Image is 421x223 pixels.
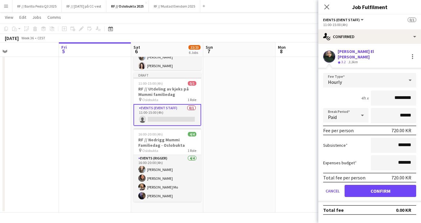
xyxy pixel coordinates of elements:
button: Events (Event Staff) [323,18,365,22]
div: 720.00 KR [391,127,411,133]
span: Oslobukta [142,148,158,153]
button: RF // [DATE] på CC-vest [62,0,106,12]
span: 22/23 [188,45,201,50]
div: Total fee per person [323,175,365,181]
span: Mon [278,44,286,50]
span: 3.2 [341,60,346,64]
span: 0/1 [408,18,416,22]
span: Comms [47,15,61,20]
h3: RF // Utdeling av kjeks på Mummi familiedag [133,86,201,97]
span: Week 36 [20,36,35,40]
a: Comms [45,13,63,21]
button: Cancel [323,185,342,197]
div: [DATE] [5,35,19,41]
app-card-role: Events (Event Staff)0/111:00-15:00 (4h) [133,104,201,126]
app-job-card: 16:00-20:00 (4h)4/4RF // Nedrigg Mummi Familiedag - Oslobukta Oslobukta1 RoleEvents (Rigger)4/416... [133,128,201,202]
span: Oslobukta [142,97,158,102]
span: Paid [328,114,337,120]
span: 7 [205,48,213,55]
span: 11:00-15:00 (4h) [138,81,163,86]
span: Fri [61,44,67,50]
div: 3.3km [347,60,359,65]
div: [PERSON_NAME] El [PERSON_NAME] [338,49,407,60]
span: Edit [19,15,26,20]
div: CEST [37,36,45,40]
div: 720.00 KR [391,175,411,181]
div: Draft [133,73,201,77]
app-card-role: Events (Rigger)4/416:00-20:00 (4h)[PERSON_NAME][PERSON_NAME][PERSON_NAME] Mo[PERSON_NAME] [133,155,201,202]
span: 5 [60,48,67,55]
div: 4h x [361,95,368,101]
div: Confirmed [318,29,421,44]
span: Jobs [32,15,41,20]
button: RF // Oslobukta 2025 [106,0,149,12]
span: 0/1 [188,81,196,86]
div: Fee per person [323,127,354,133]
a: View [2,13,16,21]
button: RF // Mustad Eiendom 2025 [149,0,200,12]
span: 8 [277,48,286,55]
span: 6 [133,48,140,55]
span: Sat [133,44,140,50]
app-job-card: Draft11:00-15:00 (4h)0/1RF // Utdeling av kjeks på Mummi familiedag Oslobukta1 RoleEvents (Event ... [133,73,201,126]
h3: RF // Nedrigg Mummi Familiedag - Oslobukta [133,137,201,148]
span: Sun [206,44,213,50]
button: Confirm [345,185,416,197]
h3: Job Fulfilment [318,3,421,11]
span: 16:00-20:00 (4h) [138,132,163,136]
label: Expenses budget [323,160,357,166]
div: 11:00-15:00 (4h) [323,22,416,27]
div: 0.00 KR [396,207,411,213]
div: Total fee [323,207,344,213]
span: 4/4 [188,132,196,136]
span: View [5,15,13,20]
span: Events (Event Staff) [323,18,360,22]
label: Subsistence [323,143,348,148]
a: Edit [17,13,29,21]
span: 1 Role [188,148,196,153]
div: 6 Jobs [189,50,200,55]
span: Hourly [328,79,342,85]
button: RF // Barilla Pesto Q3 2025 [12,0,62,12]
a: Jobs [30,13,44,21]
span: 1 Role [188,97,196,102]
